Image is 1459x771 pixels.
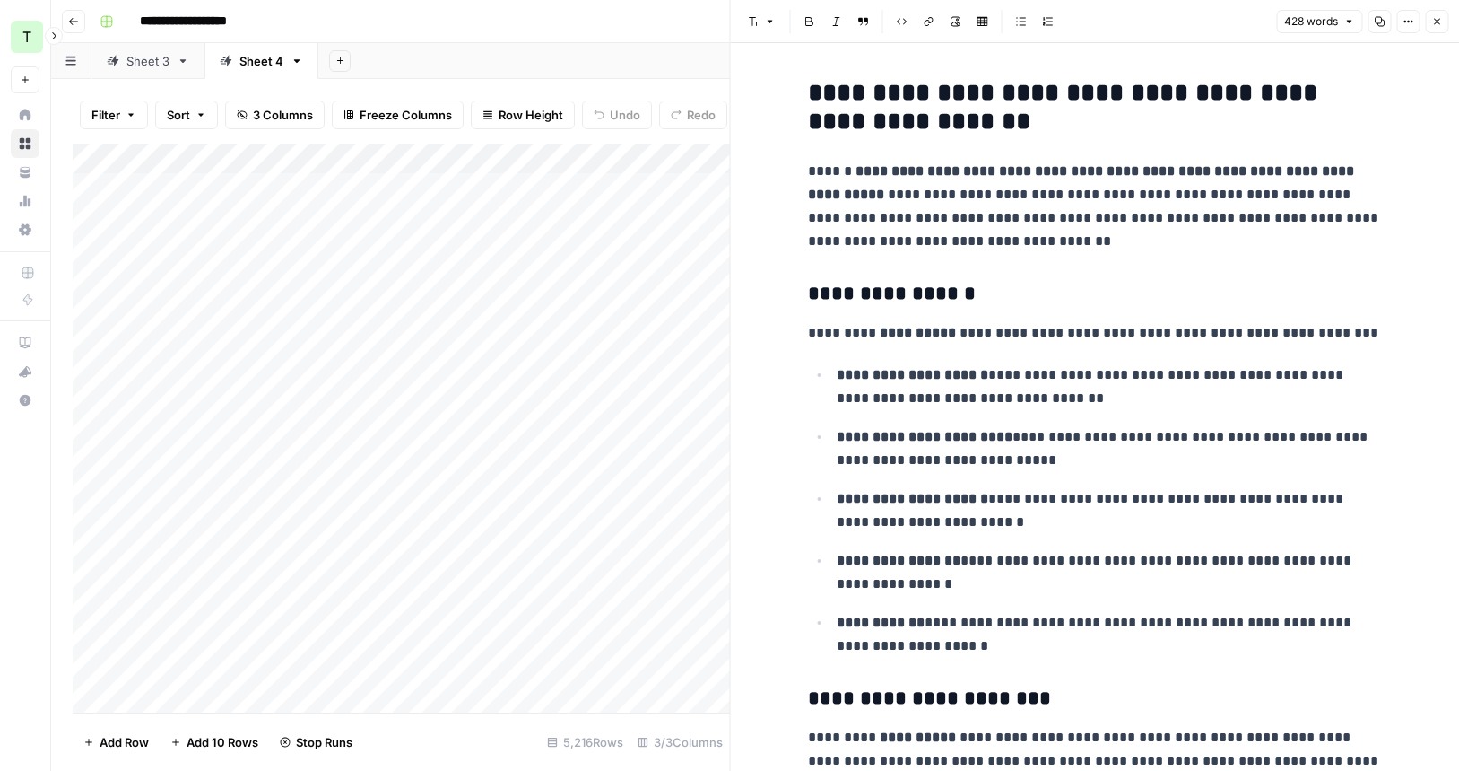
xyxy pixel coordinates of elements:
button: Add 10 Rows [160,728,269,757]
a: Sheet 3 [91,43,204,79]
button: Row Height [471,101,575,129]
div: What's new? [12,358,39,385]
span: Redo [687,106,716,124]
span: Freeze Columns [360,106,452,124]
div: Sheet 4 [239,52,283,70]
button: Workspace: TY SEO Team [11,14,39,59]
button: Stop Runs [269,728,363,757]
a: Sheet 4 [204,43,318,79]
span: T [22,26,31,48]
span: Add 10 Rows [187,733,258,751]
button: 3 Columns [225,101,325,129]
a: Browse [11,129,39,158]
span: Filter [91,106,120,124]
span: Undo [610,106,640,124]
button: Add Row [73,728,160,757]
div: 3/3 Columns [630,728,730,757]
span: Stop Runs [296,733,352,751]
span: Add Row [100,733,149,751]
span: Sort [167,106,190,124]
a: Settings [11,215,39,244]
button: Help + Support [11,386,39,415]
button: Undo [582,101,652,129]
button: Redo [659,101,727,129]
a: Usage [11,187,39,215]
button: Filter [80,101,148,129]
button: Freeze Columns [332,101,464,129]
span: 428 words [1284,13,1338,30]
span: Row Height [499,106,563,124]
a: AirOps Academy [11,329,39,357]
a: Home [11,101,39,129]
button: What's new? [11,357,39,386]
a: Your Data [11,158,39,187]
div: Sheet 3 [126,52,169,70]
button: 428 words [1276,10,1362,33]
button: Sort [155,101,218,129]
div: 5,216 Rows [540,728,630,757]
span: 3 Columns [253,106,313,124]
